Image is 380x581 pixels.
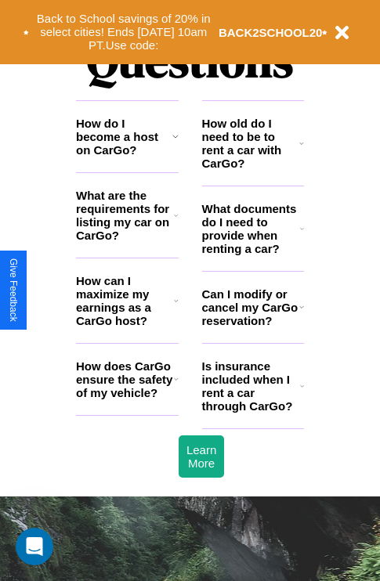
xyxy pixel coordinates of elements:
iframe: Intercom live chat [16,528,53,565]
h3: How do I become a host on CarGo? [76,117,172,157]
button: Learn More [179,435,224,478]
div: Give Feedback [8,258,19,322]
h3: What documents do I need to provide when renting a car? [202,202,301,255]
b: BACK2SCHOOL20 [219,26,323,39]
h3: How can I maximize my earnings as a CarGo host? [76,274,174,327]
h3: How does CarGo ensure the safety of my vehicle? [76,359,174,399]
button: Back to School savings of 20% in select cities! Ends [DATE] 10am PT.Use code: [29,8,219,56]
h3: What are the requirements for listing my car on CarGo? [76,189,174,242]
h3: Can I modify or cancel my CarGo reservation? [202,287,299,327]
h3: Is insurance included when I rent a car through CarGo? [202,359,300,413]
h3: How old do I need to be to rent a car with CarGo? [202,117,300,170]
